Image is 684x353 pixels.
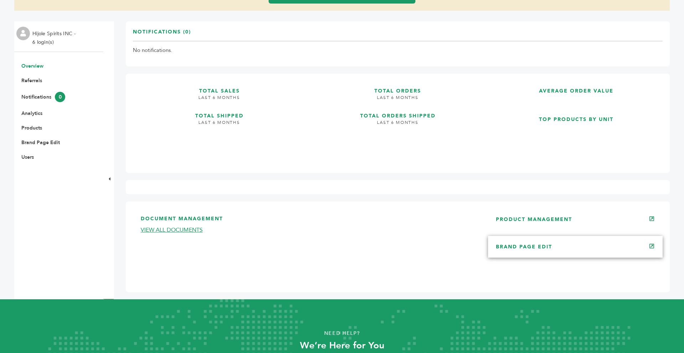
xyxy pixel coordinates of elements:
h4: LAST 6 MONTHS [133,95,306,106]
a: Brand Page Edit [21,139,60,146]
a: TOP PRODUCTS BY UNIT [490,109,663,160]
span: 0 [55,92,65,102]
h4: LAST 6 MONTHS [133,120,306,131]
a: TOTAL ORDERS LAST 6 MONTHS TOTAL ORDERS SHIPPED LAST 6 MONTHS [311,81,484,160]
td: No notifications. [133,41,663,60]
a: VIEW ALL DOCUMENTS [141,226,203,234]
p: Need Help? [34,328,650,339]
a: TOTAL SALES LAST 6 MONTHS TOTAL SHIPPED LAST 6 MONTHS [133,81,306,160]
a: Analytics [21,110,42,117]
h3: TOTAL SALES [133,81,306,95]
h4: LAST 6 MONTHS [311,95,484,106]
strong: We’re Here for You [300,339,384,352]
h4: LAST 6 MONTHS [311,120,484,131]
h3: TOTAL ORDERS SHIPPED [311,106,484,120]
a: Referrals [21,77,42,84]
img: profile.png [16,27,30,40]
a: AVERAGE ORDER VALUE [490,81,663,104]
h3: AVERAGE ORDER VALUE [490,81,663,95]
a: Products [21,125,42,131]
h3: TOP PRODUCTS BY UNIT [490,109,663,123]
a: Users [21,154,34,160]
li: Hijole Spirits INC - 6 login(s) [32,30,77,47]
h3: TOTAL ORDERS [311,81,484,95]
h3: Notifications (0) [133,28,191,41]
a: Overview [21,63,43,69]
a: PRODUCT MANAGEMENT [496,216,572,223]
a: Notifications0 [21,94,65,100]
h3: TOTAL SHIPPED [133,106,306,120]
h3: DOCUMENT MANAGEMENT [141,215,475,226]
a: BRAND PAGE EDIT [496,243,552,250]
